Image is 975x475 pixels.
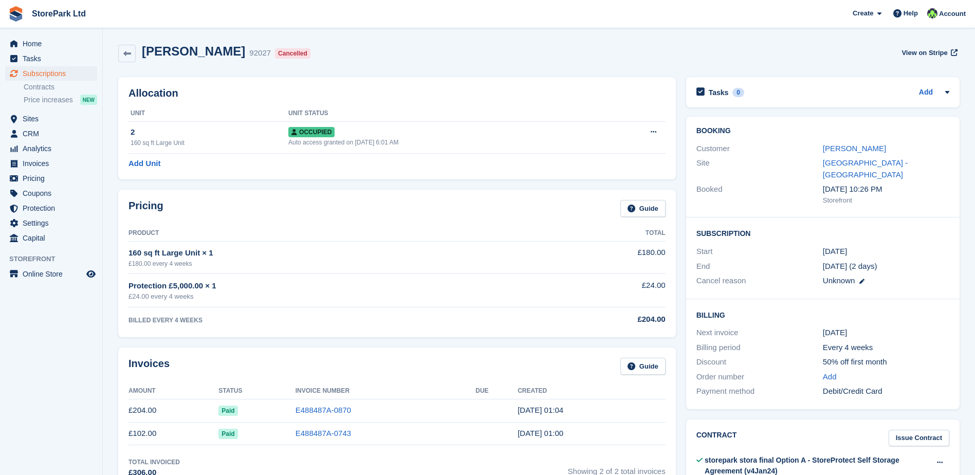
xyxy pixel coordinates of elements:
[902,48,947,58] span: View on Stripe
[23,36,84,51] span: Home
[696,275,823,287] div: Cancel reason
[823,144,886,153] a: [PERSON_NAME]
[904,8,918,19] span: Help
[5,201,97,215] a: menu
[128,383,218,399] th: Amount
[5,141,97,156] a: menu
[288,127,335,137] span: Occupied
[823,327,949,339] div: [DATE]
[5,112,97,126] a: menu
[128,200,163,217] h2: Pricing
[128,158,160,170] a: Add Unit
[24,95,73,105] span: Price increases
[23,126,84,141] span: CRM
[128,225,536,242] th: Product
[732,88,744,97] div: 0
[939,9,966,19] span: Account
[5,126,97,141] a: menu
[9,254,102,264] span: Storefront
[218,383,295,399] th: Status
[475,383,518,399] th: Due
[823,195,949,206] div: Storefront
[5,231,97,245] a: menu
[696,261,823,272] div: End
[296,406,351,414] a: E488487A-0870
[5,156,97,171] a: menu
[23,216,84,230] span: Settings
[5,51,97,66] a: menu
[823,184,949,195] div: [DATE] 10:26 PM
[696,386,823,397] div: Payment method
[128,422,218,445] td: £102.00
[80,95,97,105] div: NEW
[696,356,823,368] div: Discount
[823,342,949,354] div: Every 4 weeks
[823,262,877,270] span: [DATE] (2 days)
[696,246,823,258] div: Start
[927,8,937,19] img: Ryan Mulcahy
[536,274,666,307] td: £24.00
[131,138,288,148] div: 160 sq ft Large Unit
[823,158,908,179] a: [GEOGRAPHIC_DATA] - [GEOGRAPHIC_DATA]
[128,458,180,467] div: Total Invoiced
[5,267,97,281] a: menu
[128,259,536,268] div: £180.00 every 4 weeks
[696,143,823,155] div: Customer
[288,138,604,147] div: Auto access granted on [DATE] 6:01 AM
[5,36,97,51] a: menu
[275,48,310,59] div: Cancelled
[536,225,666,242] th: Total
[24,82,97,92] a: Contracts
[128,358,170,375] h2: Invoices
[518,383,665,399] th: Created
[696,430,737,447] h2: Contract
[23,231,84,245] span: Capital
[23,141,84,156] span: Analytics
[518,429,563,437] time: 2025-06-28 00:00:16 UTC
[23,186,84,200] span: Coupons
[23,112,84,126] span: Sites
[8,6,24,22] img: stora-icon-8386f47178a22dfd0bd8f6a31ec36ba5ce8667c1dd55bd0f319d3a0aa187defe.svg
[23,51,84,66] span: Tasks
[218,429,237,439] span: Paid
[696,184,823,205] div: Booked
[823,246,847,258] time: 2025-06-28 00:00:00 UTC
[288,105,604,122] th: Unit Status
[5,186,97,200] a: menu
[620,200,666,217] a: Guide
[249,47,271,59] div: 92027
[128,280,536,292] div: Protection £5,000.00 × 1
[696,327,823,339] div: Next invoice
[919,87,933,99] a: Add
[518,406,563,414] time: 2025-07-26 00:04:01 UTC
[536,314,666,325] div: £204.00
[823,371,837,383] a: Add
[23,171,84,186] span: Pricing
[128,291,536,302] div: £24.00 every 4 weeks
[5,66,97,81] a: menu
[218,406,237,416] span: Paid
[536,241,666,273] td: £180.00
[28,5,90,22] a: StorePark Ltd
[823,276,855,285] span: Unknown
[696,157,823,180] div: Site
[24,94,97,105] a: Price increases NEW
[897,44,960,61] a: View on Stripe
[142,44,245,58] h2: [PERSON_NAME]
[889,430,949,447] a: Issue Contract
[23,201,84,215] span: Protection
[128,87,666,99] h2: Allocation
[128,316,536,325] div: BILLED EVERY 4 WEEKS
[696,127,949,135] h2: Booking
[23,267,84,281] span: Online Store
[128,399,218,422] td: £204.00
[131,126,288,138] div: 2
[823,356,949,368] div: 50% off first month
[5,216,97,230] a: menu
[709,88,729,97] h2: Tasks
[85,268,97,280] a: Preview store
[128,105,288,122] th: Unit
[853,8,873,19] span: Create
[696,309,949,320] h2: Billing
[5,171,97,186] a: menu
